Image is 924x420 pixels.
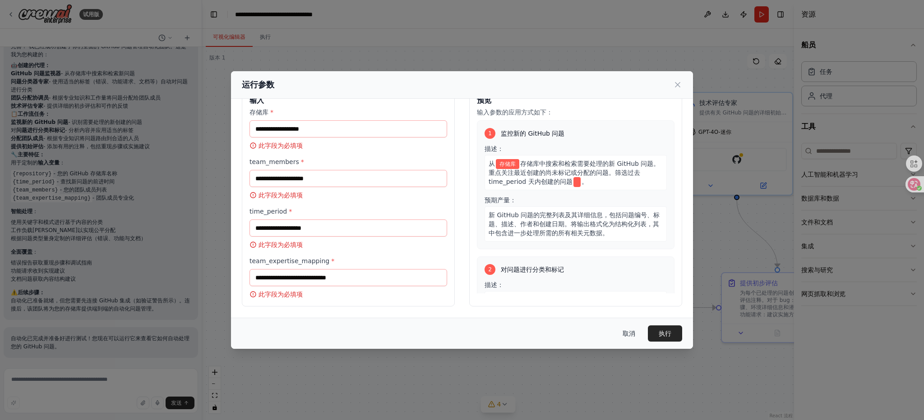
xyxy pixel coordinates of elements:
label: team_expertise_mapping [249,256,447,265]
div: 2 [485,264,495,275]
font: 此字段为必填项 [259,142,303,149]
font: 执行 [659,330,671,337]
font: 此字段为必填项 [259,192,303,199]
button: 执行 [648,325,682,342]
span: Variable: time_period [573,177,581,187]
font: 输入参数的应用方式如下： [477,109,553,116]
span: 。重点关注最近创建的尚未标记或分配的问题。筛选过去 time_period 天内创建的问题 [489,160,660,185]
font: 此字段为必填项 [259,241,303,248]
font: 描述： [485,281,504,288]
span: 。 [582,178,588,185]
div: 1 [485,128,495,139]
span: 存储库中搜索和检索需要处理的新 GitHub 问题 [520,160,653,167]
font: 输入 [249,96,264,105]
font: 从 [489,160,660,185]
font: 此字段为必填项 [259,291,303,298]
font: 预览 [477,96,491,105]
label: team_members [249,157,447,166]
label: time_period [249,207,447,216]
font: 描述： [485,145,504,152]
span: Variable: repository [496,159,519,169]
font: 存储库 [249,109,273,116]
font: 取消 [623,330,635,337]
font: 监控新的 GitHub 问题 [501,130,564,137]
font: 新 GitHub 问题的完整列表及其详细信息，包括问题编号、标题、描述、作者和创建日期。将输出格式化为结构化列表，其中包含进一步处理所需的所有相关元数据。 [489,211,660,237]
font: 预期产量： [485,196,516,204]
button: 取消 [615,325,642,342]
font: 运行参数 [242,80,274,89]
font: 对问题进行分类和标记 [501,266,564,273]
